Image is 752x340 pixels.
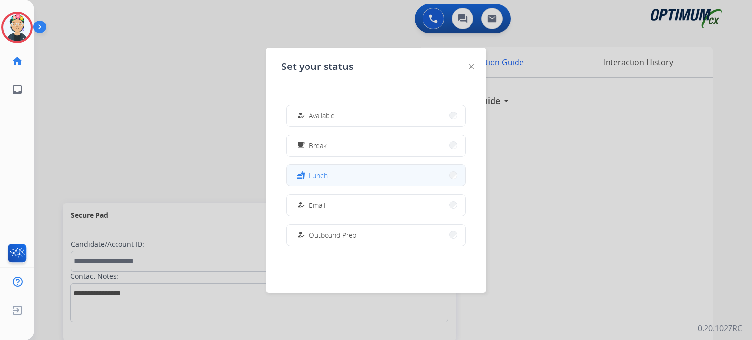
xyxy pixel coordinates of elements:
span: Available [309,111,335,121]
button: Outbound Prep [287,225,465,246]
button: Available [287,105,465,126]
mat-icon: fastfood [297,171,305,180]
span: Break [309,140,327,151]
img: avatar [3,14,31,41]
p: 0.20.1027RC [698,322,742,334]
mat-icon: free_breakfast [297,141,305,150]
span: Email [309,200,325,210]
span: Set your status [282,60,353,73]
mat-icon: inbox [11,84,23,95]
img: close-button [469,64,474,69]
button: Break [287,135,465,156]
mat-icon: how_to_reg [297,112,305,120]
button: Email [287,195,465,216]
mat-icon: home [11,55,23,67]
span: Lunch [309,170,328,181]
mat-icon: how_to_reg [297,231,305,239]
span: Outbound Prep [309,230,356,240]
mat-icon: how_to_reg [297,201,305,209]
button: Lunch [287,165,465,186]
